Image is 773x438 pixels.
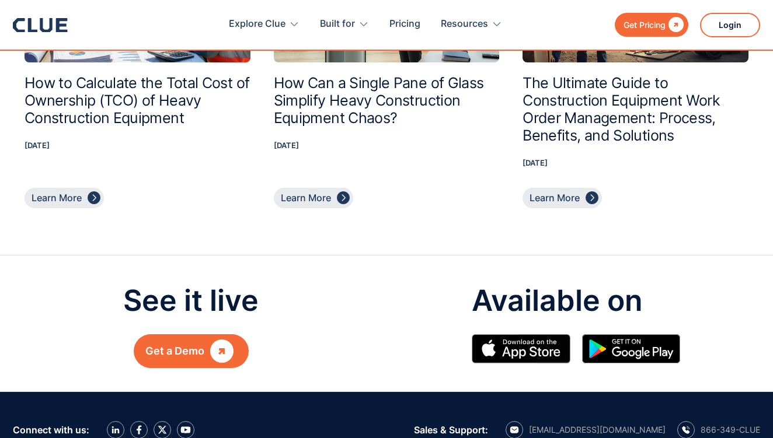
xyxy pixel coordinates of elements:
p: Available on [472,285,692,317]
div: Connect with us: [13,425,89,435]
img: YouTube Icon [180,426,191,433]
img: Apple Store [472,334,570,363]
img: facebook icon [137,425,142,435]
a: Pricing [389,6,420,43]
a: Learn More [523,188,602,208]
a: Learn More [25,188,104,208]
img: LinkedIn icon [112,426,120,434]
div: Resources [441,6,502,43]
p: [DATE] [523,156,748,170]
div:  [88,191,100,205]
div: Get a Demo [145,344,204,359]
h2: How Can a Single Pane of Glass Simplify Heavy Construction Equipment Chaos? [274,74,500,127]
p: See it live [123,285,259,317]
img: email icon [510,426,519,433]
div: Explore Clue [229,6,300,43]
div: Learn More [281,191,331,205]
h2: The Ultimate Guide to Construction Equipment Work Order Management: Process, Benefits, and Solutions [523,74,748,144]
p: [DATE] [274,138,500,153]
a: Learn More [274,188,353,208]
div: Explore Clue [229,6,285,43]
div: Get Pricing [624,17,666,32]
div: Built for [320,6,369,43]
div:  [210,344,234,359]
img: Google simple icon [582,334,681,363]
a: Login [700,13,760,37]
div: Learn More [32,191,82,205]
div: Built for [320,6,355,43]
div: [EMAIL_ADDRESS][DOMAIN_NAME] [529,425,666,435]
div: 866-349-CLUE [701,425,760,435]
div:  [586,191,598,205]
div: Resources [441,6,488,43]
p: [DATE] [25,138,250,153]
div: Sales & Support: [414,425,488,435]
div: Learn More [530,191,580,205]
img: calling icon [682,426,690,434]
div:  [666,17,684,32]
a: Get a Demo [134,334,249,368]
img: X icon twitter [158,425,167,435]
a: Get Pricing [615,13,688,37]
h2: How to Calculate the Total Cost of Ownership (TCO) of Heavy Construction Equipment [25,74,250,127]
div:  [337,191,350,205]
